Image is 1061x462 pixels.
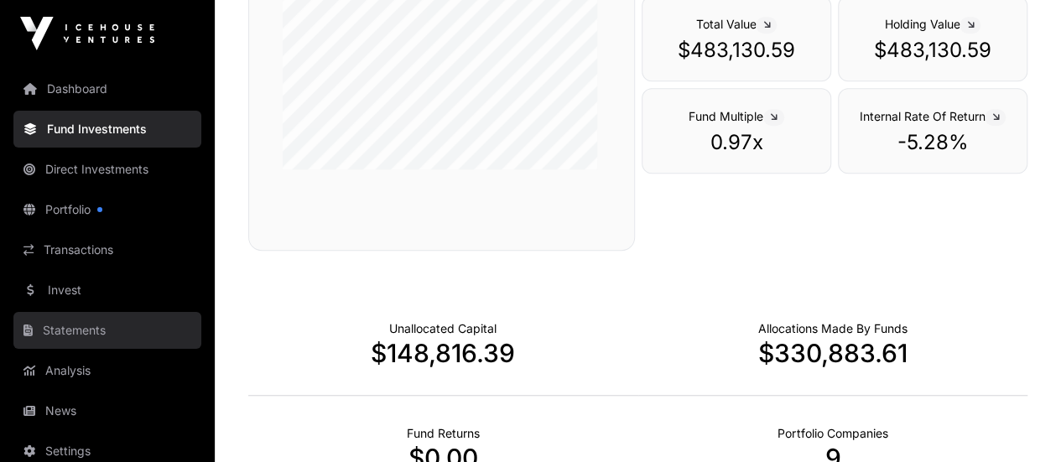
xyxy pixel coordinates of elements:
[659,37,814,64] p: $483,130.59
[13,191,201,228] a: Portfolio
[778,425,887,442] p: Number of Companies Deployed Into
[389,320,497,337] p: Cash not yet allocated
[758,320,908,337] p: Capital Deployed Into Companies
[859,109,1006,123] span: Internal Rate Of Return
[407,425,480,442] p: Realised Returns from Funds
[695,17,777,31] span: Total Value
[884,17,980,31] span: Holding Value
[13,312,201,349] a: Statements
[856,37,1010,64] p: $483,130.59
[689,109,784,123] span: Fund Multiple
[13,392,201,429] a: News
[13,231,201,268] a: Transactions
[20,17,154,50] img: Icehouse Ventures Logo
[13,70,201,107] a: Dashboard
[13,111,201,148] a: Fund Investments
[977,382,1061,462] iframe: Chat Widget
[13,352,201,389] a: Analysis
[856,129,1010,156] p: -5.28%
[13,151,201,188] a: Direct Investments
[638,338,1028,368] p: $330,883.61
[248,338,638,368] p: $148,816.39
[13,272,201,309] a: Invest
[659,129,814,156] p: 0.97x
